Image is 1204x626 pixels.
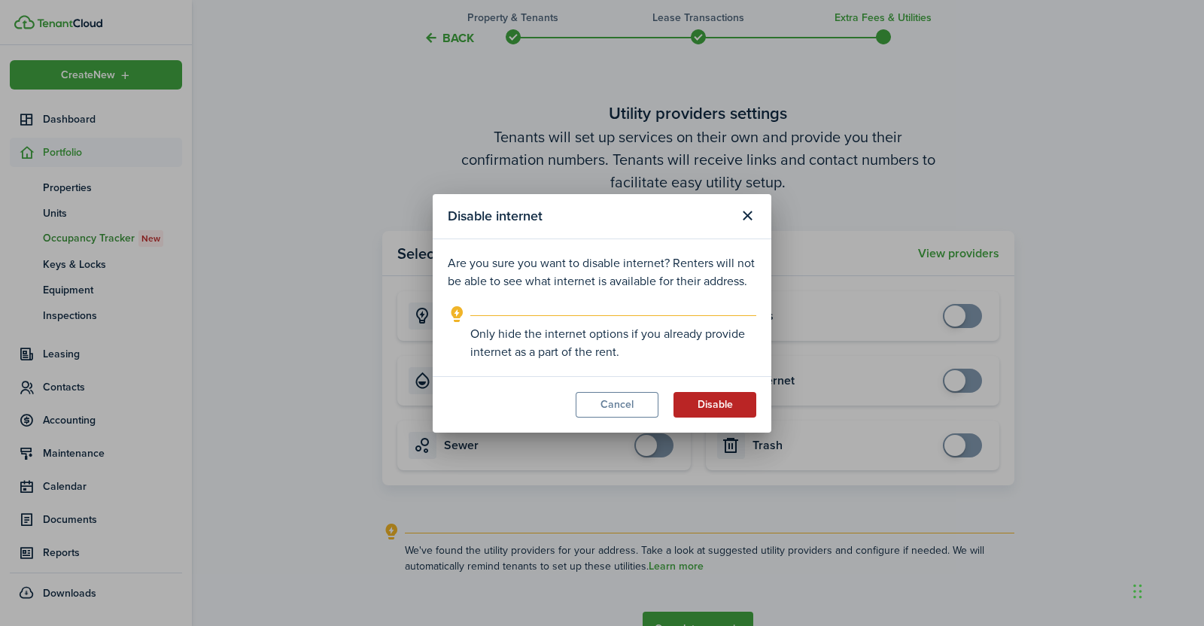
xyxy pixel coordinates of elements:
explanation-description: Only hide the internet options if you already provide internet as a part of the rent. [470,325,756,361]
div: Drag [1133,569,1142,614]
iframe: Chat Widget [1129,554,1204,626]
i: outline [448,305,467,324]
button: Close modal [734,203,760,229]
button: Cancel [576,392,658,418]
button: Disable [673,392,756,418]
p: Are you sure you want to disable internet? Renters will not be able to see what internet is avail... [448,254,756,290]
modal-title: Disable internet [448,202,731,231]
